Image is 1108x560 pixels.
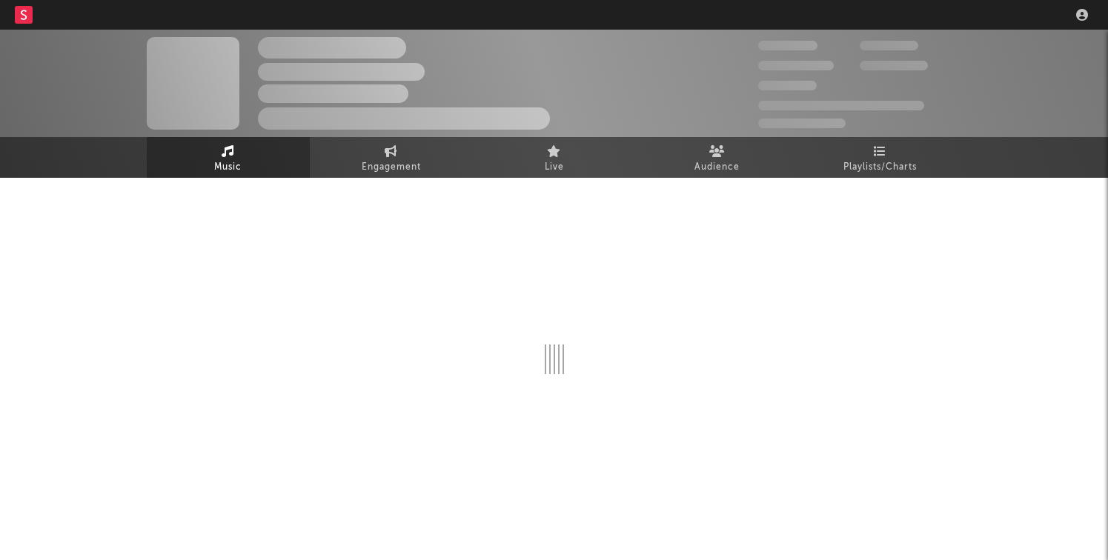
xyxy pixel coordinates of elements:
a: Engagement [310,137,473,178]
a: Playlists/Charts [799,137,962,178]
span: 1,000,000 [860,61,928,70]
span: 100,000 [860,41,918,50]
span: 100,000 [758,81,817,90]
span: 50,000,000 [758,61,834,70]
span: Audience [694,159,740,176]
a: Music [147,137,310,178]
span: Live [545,159,564,176]
span: 300,000 [758,41,817,50]
span: Engagement [362,159,421,176]
span: Playlists/Charts [843,159,917,176]
span: Music [214,159,242,176]
span: 50,000,000 Monthly Listeners [758,101,924,110]
span: Jump Score: 85.0 [758,119,846,128]
a: Audience [636,137,799,178]
a: Live [473,137,636,178]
